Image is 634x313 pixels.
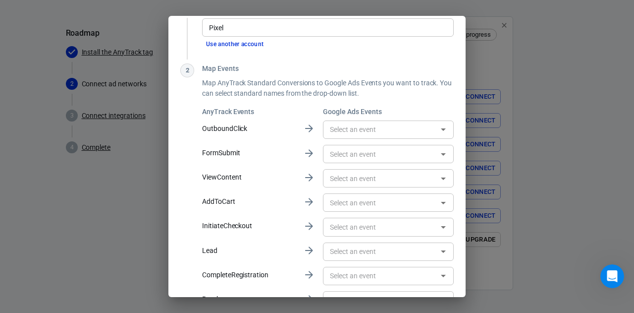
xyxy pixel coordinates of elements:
iframe: Intercom live chat [600,264,624,288]
input: Select an event [326,148,434,160]
p: InitiateCheckout [202,221,295,231]
input: Type to search [205,21,449,34]
button: Open [436,123,450,136]
p: FormSubmit [202,148,295,158]
button: Use another account [202,39,268,50]
p: Purchase [202,294,295,305]
button: Open [436,220,450,234]
input: Select an event [326,221,434,233]
button: Open [436,172,450,186]
button: Open [436,269,450,283]
button: Open [436,293,450,307]
button: Open [436,147,450,161]
p: OutboundClick [202,124,295,134]
p: Lead [202,246,295,256]
input: Select an event [326,124,434,136]
h3: Map Events [202,63,454,74]
input: Select an event [326,196,434,209]
p: Map AnyTrack Standard Conversions to Google Ads Events you want to track. You can select standard... [202,78,454,99]
input: Select an event [326,172,434,185]
p: AddToCart [202,196,295,207]
p: ViewContent [202,172,295,183]
p: CompleteRegistration [202,270,295,280]
h6: Google Ads Events [323,107,454,117]
h6: AnyTrack Events [202,107,295,117]
input: Select an event [326,246,434,258]
div: 2 [180,63,194,77]
button: Open [436,196,450,210]
button: Open [436,245,450,258]
input: Select an event [326,270,434,282]
input: Select an event [326,294,434,307]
